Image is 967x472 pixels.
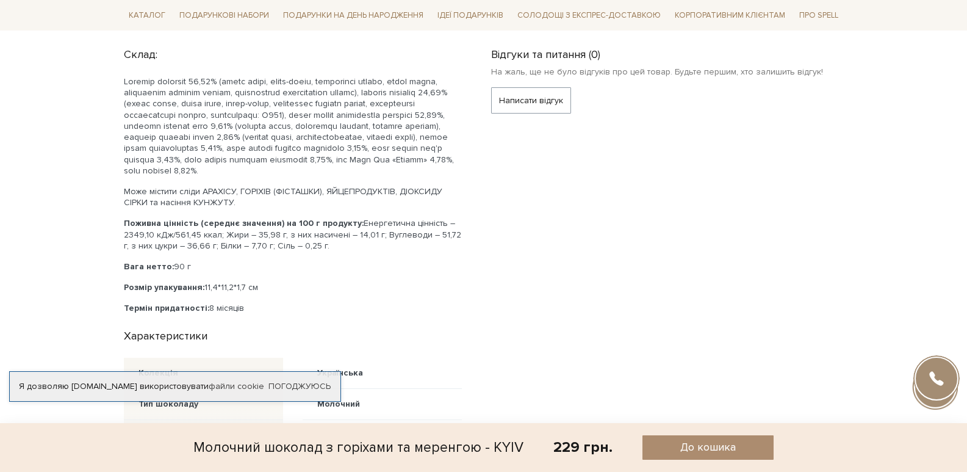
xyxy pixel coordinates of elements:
div: 229 грн. [553,438,613,457]
div: Відгуки та питання (0) [491,43,844,62]
b: Розмір упакування: [124,282,204,292]
span: Написати відгук [499,88,563,113]
a: Солодощі з експрес-доставкою [512,5,666,26]
p: 90 г [124,261,462,272]
div: Колекція [138,368,178,379]
span: Подарунки на День народження [278,6,428,25]
div: Склад: [124,43,462,62]
div: Я дозволяю [DOMAIN_NAME] використовувати [10,381,340,392]
a: Корпоративним клієнтам [670,5,790,26]
button: До кошика [642,435,774,460]
b: Вага нетто: [124,261,174,272]
div: Молочний шоколад з горіхами та меренгою - KYIV [193,435,523,460]
p: Енергетична цінність – 2349,10 кДж/561,45 ккал; Жири – 35,98 г, з них насичені – 14,01 г; Вуглево... [124,218,462,252]
p: На жаль, ще не було відгуків про цей товар. Будьте першим, хто залишить відгук! [491,67,844,78]
b: Термін придатності: [124,303,209,313]
p: Loremip dolorsit 56,52% (ametc adipi, elits-doeiu, temporinci utlabo, etdol magna, aliquaenim adm... [124,76,462,176]
p: 8 місяців [124,303,462,314]
button: Написати відгук [491,87,571,114]
span: Каталог [124,6,170,25]
div: Характеристики [117,324,469,343]
a: файли cookie [209,381,264,391]
span: Ідеї подарунків [433,6,508,25]
p: Може містити сліди АРАХІСУ, ГОРІХІВ (ФІСТАШКИ), ЯЙЦЕПРОДУКТІВ, ДІОКСИДУ СІРКИ та насіння КУНЖУТУ. [124,186,462,208]
span: Подарункові набори [174,6,274,25]
span: До кошика [680,440,736,454]
b: Поживна цінність (середнє значення) на 100 г продукту: [124,218,364,228]
a: Погоджуюсь [268,381,331,392]
div: Українська [317,368,363,379]
span: Про Spell [794,6,843,25]
p: 11,4*11,2*1,7 см [124,282,462,293]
